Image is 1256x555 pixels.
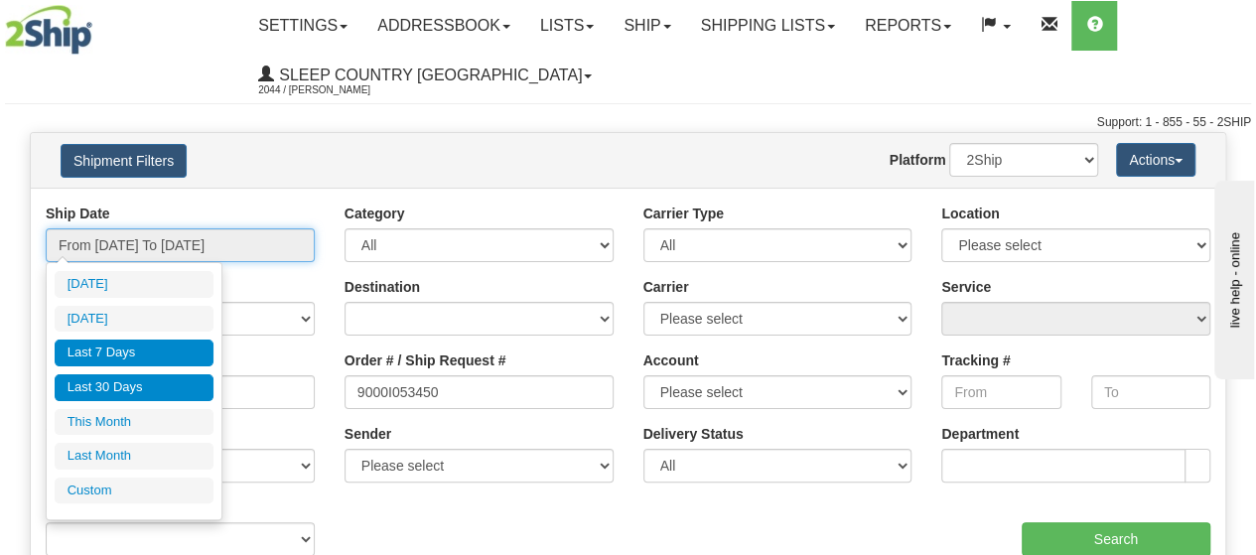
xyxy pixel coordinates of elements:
[55,478,213,504] li: Custom
[345,277,420,297] label: Destination
[55,443,213,470] li: Last Month
[941,350,1010,370] label: Tracking #
[1091,375,1210,409] input: To
[643,277,689,297] label: Carrier
[643,350,699,370] label: Account
[345,424,391,444] label: Sender
[643,424,744,444] label: Delivery Status
[5,114,1251,131] div: Support: 1 - 855 - 55 - 2SHIP
[243,1,362,51] a: Settings
[55,374,213,401] li: Last 30 Days
[941,424,1019,444] label: Department
[55,271,213,298] li: [DATE]
[941,375,1060,409] input: From
[15,17,184,32] div: live help - online
[61,144,187,178] button: Shipment Filters
[55,306,213,333] li: [DATE]
[525,1,609,51] a: Lists
[1210,176,1254,378] iframe: chat widget
[643,204,724,223] label: Carrier Type
[345,350,506,370] label: Order # / Ship Request #
[941,277,991,297] label: Service
[686,1,850,51] a: Shipping lists
[362,1,525,51] a: Addressbook
[274,67,582,83] span: Sleep Country [GEOGRAPHIC_DATA]
[55,409,213,436] li: This Month
[243,51,607,100] a: Sleep Country [GEOGRAPHIC_DATA] 2044 / [PERSON_NAME]
[345,204,405,223] label: Category
[5,5,92,55] img: logo2044.jpg
[1116,143,1195,177] button: Actions
[941,204,999,223] label: Location
[258,80,407,100] span: 2044 / [PERSON_NAME]
[850,1,966,51] a: Reports
[890,150,946,170] label: Platform
[609,1,685,51] a: Ship
[46,204,110,223] label: Ship Date
[55,340,213,366] li: Last 7 Days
